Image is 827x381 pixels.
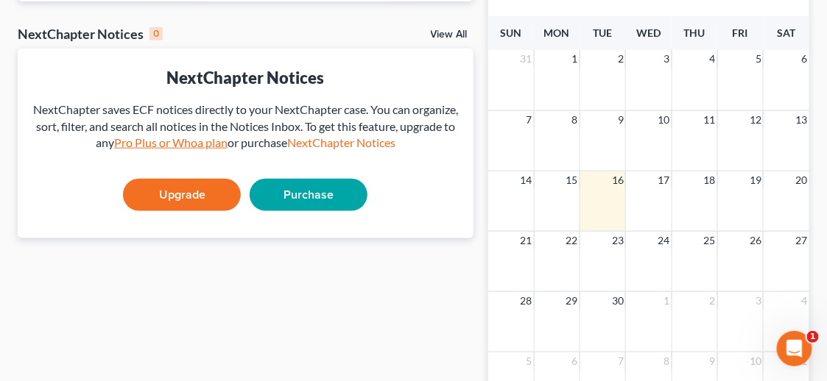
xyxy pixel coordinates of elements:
span: 22 [565,232,580,249]
a: View All [431,29,468,40]
span: 10 [748,352,763,370]
span: 5 [525,352,534,370]
span: 2 [708,292,717,310]
span: 27 [795,232,809,249]
span: 30 [610,292,625,310]
span: 29 [565,292,580,310]
span: 1 [571,50,580,68]
div: NextChapter Notices [29,66,462,89]
span: Wed [636,26,661,39]
span: 4 [800,292,809,310]
span: 20 [795,171,809,189]
span: 31 [519,50,534,68]
span: 17 [657,171,672,189]
span: 12 [748,111,763,129]
div: NextChapter Notices [18,25,163,43]
span: Sat [777,26,795,39]
span: 1 [663,292,672,310]
span: 3 [663,50,672,68]
a: NextChapter Notices [287,135,395,149]
span: 1 [807,331,819,343]
span: 14 [519,171,534,189]
span: 15 [565,171,580,189]
span: 6 [571,352,580,370]
span: 24 [657,232,672,249]
span: 21 [519,232,534,249]
span: 16 [610,171,625,189]
iframe: Intercom live chat [777,331,812,366]
a: Pro Plus or Whoa plan [114,135,228,149]
span: 8 [571,111,580,129]
span: 5 [754,50,763,68]
span: Tue [594,26,613,39]
a: Upgrade [123,179,241,211]
span: 23 [610,232,625,249]
span: Mon [544,26,570,39]
span: 8 [663,352,672,370]
div: 0 [149,27,163,40]
span: 9 [616,111,625,129]
span: 25 [703,232,717,249]
span: Fri [733,26,748,39]
span: 26 [748,232,763,249]
span: 19 [748,171,763,189]
span: 11 [703,111,717,129]
span: 2 [616,50,625,68]
span: 13 [795,111,809,129]
span: 28 [519,292,534,310]
span: 6 [800,50,809,68]
span: 3 [754,292,763,310]
span: 9 [708,352,717,370]
span: 18 [703,171,717,189]
div: NextChapter saves ECF notices directly to your NextChapter case. You can organize, sort, filter, ... [29,102,462,152]
span: Sun [500,26,521,39]
span: 7 [616,352,625,370]
span: 4 [708,50,717,68]
span: 10 [657,111,672,129]
span: Thu [684,26,705,39]
span: 7 [525,111,534,129]
a: Purchase [250,179,367,211]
